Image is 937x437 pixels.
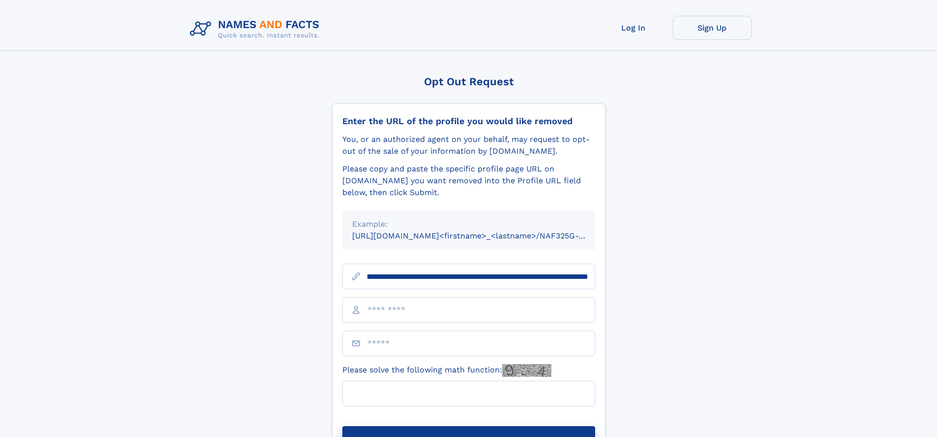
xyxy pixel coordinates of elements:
[352,231,614,240] small: [URL][DOMAIN_NAME]<firstname>_<lastname>/NAF325G-xxxxxxxx
[342,134,595,157] div: You, or an authorized agent on your behalf, may request to opt-out of the sale of your informatio...
[342,163,595,199] div: Please copy and paste the specific profile page URL on [DOMAIN_NAME] you want removed into the Pr...
[342,116,595,127] div: Enter the URL of the profile you would like removed
[594,16,673,40] a: Log In
[673,16,752,40] a: Sign Up
[342,364,551,377] label: Please solve the following math function:
[352,218,585,230] div: Example:
[332,75,605,88] div: Opt Out Request
[186,16,328,42] img: Logo Names and Facts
